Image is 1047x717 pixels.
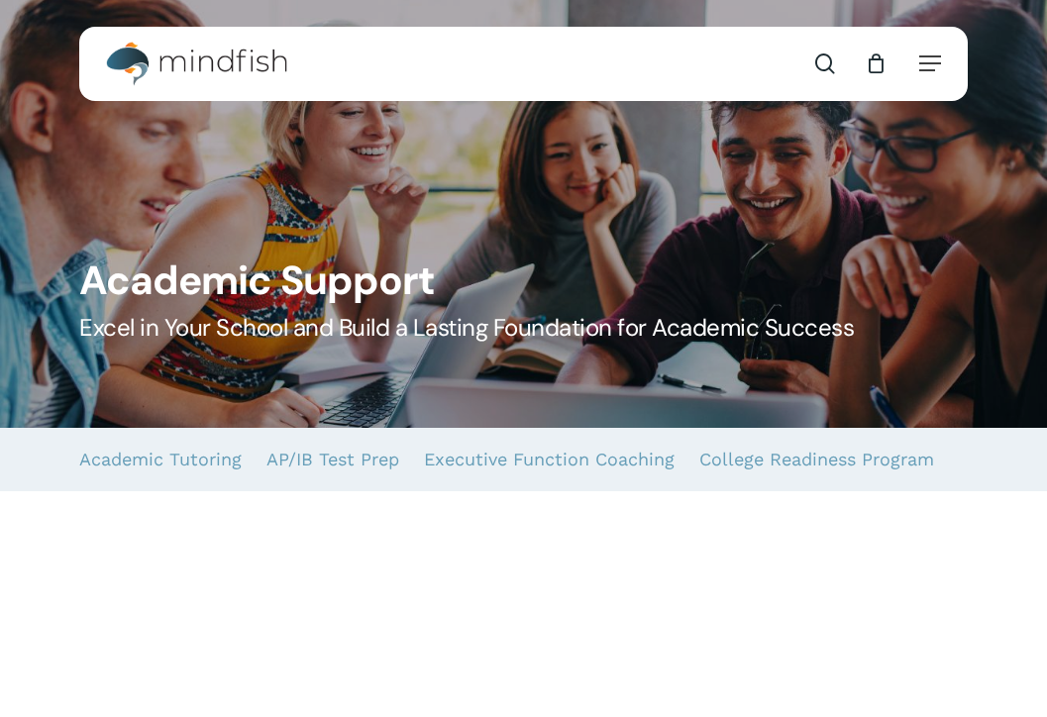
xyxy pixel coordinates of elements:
a: Navigation Menu [919,53,941,73]
h5: Excel in Your School and Build a Lasting Foundation for Academic Success [79,312,968,344]
a: Executive Function Coaching [424,428,675,491]
h1: Academic Support [79,257,968,305]
a: Cart [865,52,887,74]
a: Academic Tutoring [79,428,242,491]
header: Main Menu [79,27,968,101]
a: College Readiness Program [699,428,934,491]
a: AP/IB Test Prep [266,428,399,491]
